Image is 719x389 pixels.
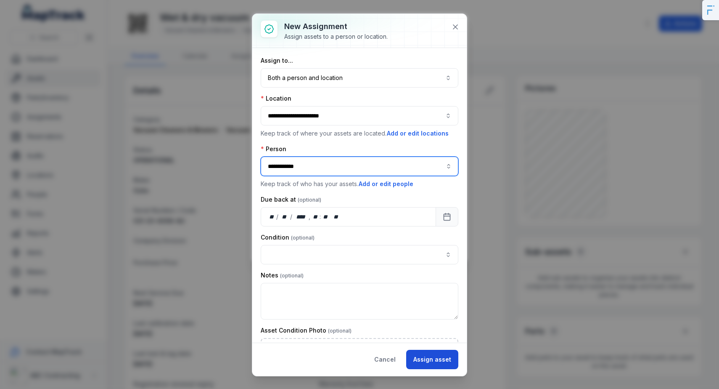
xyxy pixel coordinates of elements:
[279,213,291,221] div: month,
[261,326,352,335] label: Asset Condition Photo
[309,213,311,221] div: ,
[322,213,330,221] div: minute,
[261,94,291,103] label: Location
[261,157,458,176] input: assignment-add:person-label
[261,145,286,153] label: Person
[406,350,458,369] button: Assign asset
[358,179,414,189] button: Add or edit people
[261,179,458,189] p: Keep track of who has your assets.
[311,213,320,221] div: hour,
[268,213,276,221] div: day,
[261,195,321,204] label: Due back at
[261,271,304,280] label: Notes
[367,350,403,369] button: Cancel
[261,233,315,242] label: Condition
[276,213,279,221] div: /
[284,21,388,32] h3: New assignment
[284,32,388,41] div: Assign assets to a person or location.
[332,213,341,221] div: am/pm,
[290,213,293,221] div: /
[261,129,458,138] p: Keep track of where your assets are located.
[320,213,322,221] div: :
[293,213,309,221] div: year,
[386,129,449,138] button: Add or edit locations
[261,56,293,65] label: Assign to...
[261,68,458,88] button: Both a person and location
[436,207,458,226] button: Calendar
